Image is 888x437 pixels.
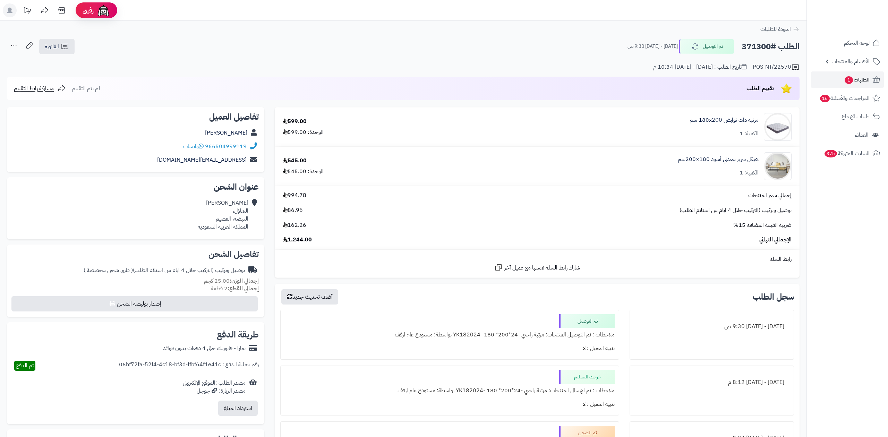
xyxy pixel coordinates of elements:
[285,342,615,355] div: تنبيه العميل : لا
[680,206,792,214] span: توصيل وتركيب (التركيب خلال 4 ايام من استلام الطلب)
[12,113,259,121] h2: تفاصيل العميل
[281,289,338,305] button: أضف تحديث جديد
[653,63,746,71] div: تاريخ الطلب : [DATE] - [DATE] 10:34 م
[283,168,324,175] div: الوحدة: 545.00
[634,376,789,389] div: [DATE] - [DATE] 8:12 م
[218,401,258,416] button: استرداد المبلغ
[811,35,884,51] a: لوحة التحكم
[811,108,884,125] a: طلبات الإرجاع
[228,284,259,293] strong: إجمالي القطع:
[753,293,794,301] h3: سجل الطلب
[14,84,54,93] span: مشاركة رابط التقييم
[11,296,258,311] button: إصدار بوليصة الشحن
[820,94,830,102] span: 16
[559,370,615,384] div: خرجت للتسليم
[285,328,615,342] div: ملاحظات : تم التوصيل المنتجات: مرتبة راحتي -24*200* 180 -YK182024 بواسطة: مستودع عام ارفف
[811,90,884,106] a: المراجعات والأسئلة16
[283,191,306,199] span: 994.78
[198,199,248,231] div: [PERSON_NAME] التفاؤل، النهضه، القصيم المملكة العربية السعودية
[84,266,245,274] div: توصيل وتركيب (التركيب خلال 4 ايام من استلام الطلب)
[119,361,259,371] div: رقم عملية الدفع : 06bf72fa-52f4-4c18-bf3d-ffbf64f1e41c
[84,266,133,274] span: ( طرق شحن مخصصة )
[217,331,259,339] h2: طريقة الدفع
[72,84,100,93] span: لم يتم التقييم
[283,118,307,126] div: 599.00
[18,3,36,19] a: تحديثات المنصة
[504,264,580,272] span: شارك رابط السلة نفسها مع عميل آخر
[844,76,853,84] span: 1
[283,128,324,136] div: الوحدة: 599.00
[753,63,800,71] div: POS-NT/22570
[679,39,734,54] button: تم التوصيل
[842,112,870,121] span: طلبات الإرجاع
[740,130,759,138] div: الكمية: 1
[733,221,792,229] span: ضريبة القيمة المضافة 15%
[205,129,247,137] a: [PERSON_NAME]
[748,191,792,199] span: إجمالي سعر المنتجات
[678,155,759,163] a: هيكل سرير معدني أسود 180×200سم
[283,221,306,229] span: 162.26
[690,116,759,124] a: مرتبة ذات نوابض 180x200 سم
[627,43,678,50] small: [DATE] - [DATE] 9:30 ص
[285,384,615,397] div: ملاحظات : تم الإرسال المنتجات: مرتبة راحتي -24*200* 180 -YK182024 بواسطة: مستودع عام ارفف
[819,93,870,103] span: المراجعات والأسئلة
[764,113,791,141] img: 1702708315-RS-09-90x90.jpg
[283,157,307,165] div: 545.00
[16,361,34,370] span: تم الدفع
[759,236,792,244] span: الإجمالي النهائي
[811,127,884,143] a: العملاء
[494,263,580,272] a: شارك رابط السلة نفسها مع عميل آخر
[740,169,759,177] div: الكمية: 1
[39,39,75,54] a: الفاتورة
[12,250,259,258] h2: تفاصيل الشحن
[841,14,881,28] img: logo-2.png
[211,284,259,293] small: 2 قطعة
[204,277,259,285] small: 25.00 كجم
[760,25,800,33] a: العودة للطلبات
[230,277,259,285] strong: إجمالي الوزن:
[183,142,204,151] a: واتساب
[83,6,94,15] span: رفيق
[283,206,303,214] span: 86.96
[742,40,800,54] h2: الطلب #371300
[811,145,884,162] a: السلات المتروكة375
[205,142,247,151] a: 966504999119
[96,3,110,17] img: ai-face.png
[831,57,870,66] span: الأقسام والمنتجات
[760,25,791,33] span: العودة للطلبات
[183,387,246,395] div: مصدر الزيارة: جوجل
[844,75,870,85] span: الطلبات
[283,236,312,244] span: 1,244.00
[634,320,789,333] div: [DATE] - [DATE] 9:30 ص
[14,84,66,93] a: مشاركة رابط التقييم
[183,379,246,395] div: مصدر الطلب :الموقع الإلكتروني
[764,152,791,180] img: 1754548507-110101050033-90x90.jpg
[559,314,615,328] div: تم التوصيل
[12,183,259,191] h2: عنوان الشحن
[824,149,837,157] span: 375
[844,38,870,48] span: لوحة التحكم
[277,255,797,263] div: رابط السلة
[157,156,247,164] a: [EMAIL_ADDRESS][DOMAIN_NAME]
[824,148,870,158] span: السلات المتروكة
[45,42,59,51] span: الفاتورة
[163,344,246,352] div: تمارا - فاتورتك حتى 4 دفعات بدون فوائد
[855,130,869,140] span: العملاء
[285,397,615,411] div: تنبيه العميل : لا
[811,71,884,88] a: الطلبات1
[746,84,774,93] span: تقييم الطلب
